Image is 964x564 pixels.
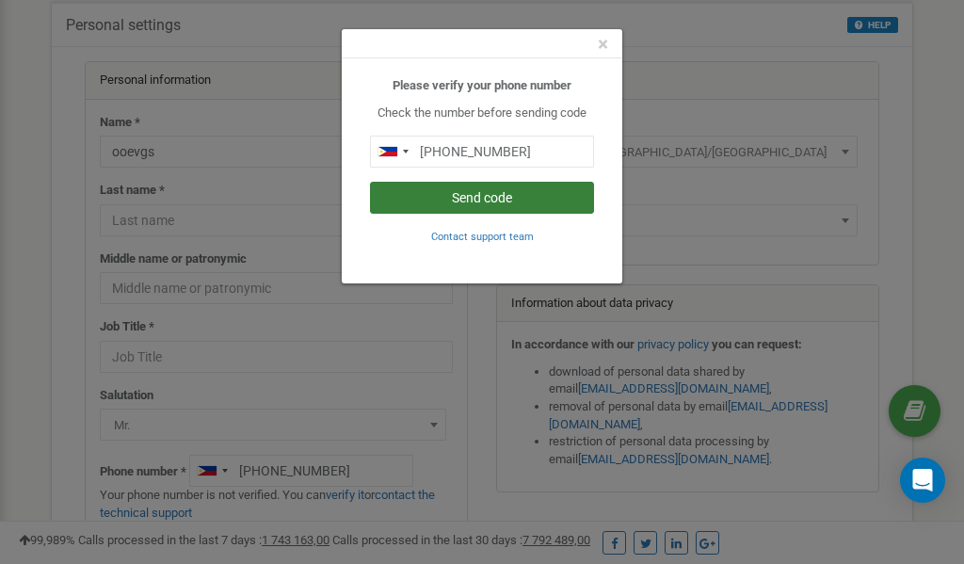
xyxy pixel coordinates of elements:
[598,35,608,55] button: Close
[370,105,594,122] p: Check the number before sending code
[370,182,594,214] button: Send code
[370,136,594,168] input: 0905 123 4567
[598,33,608,56] span: ×
[371,137,414,167] div: Telephone country code
[431,231,534,243] small: Contact support team
[393,78,571,92] b: Please verify your phone number
[431,229,534,243] a: Contact support team
[900,458,945,503] div: Open Intercom Messenger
